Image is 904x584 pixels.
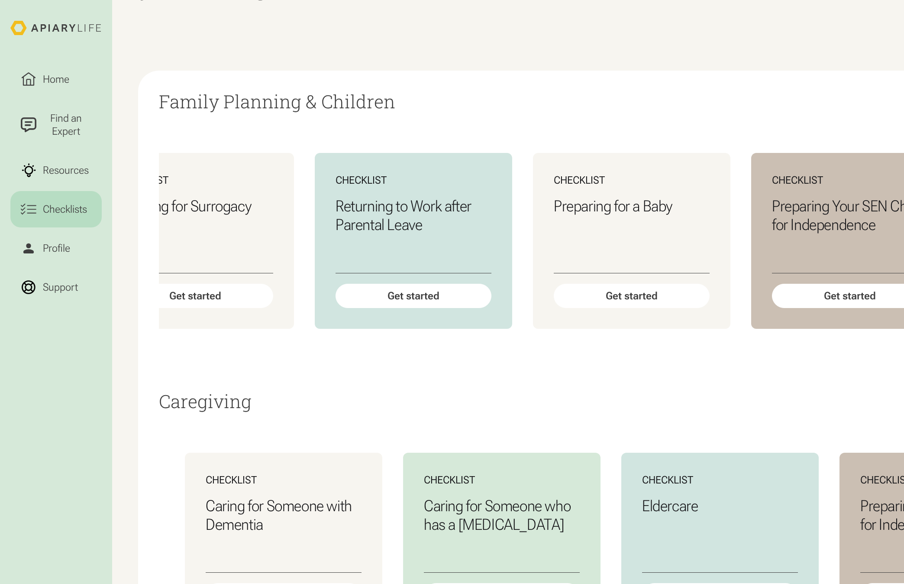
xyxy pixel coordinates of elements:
div: Checklist [117,174,273,187]
h3: Planning for Surrogacy [117,197,273,216]
div: Checklist [642,474,798,487]
h3: Returning to Work after Parental Leave [336,197,491,234]
a: Find an Expert [10,100,102,149]
a: ChecklistPreparing for a BabyGet started [533,153,730,328]
div: Checklist [424,474,580,487]
div: Profile [40,240,73,256]
a: Checklists [10,191,102,227]
div: Resources [40,162,91,178]
a: Profile [10,230,102,266]
a: Support [10,269,102,305]
div: Checklist [554,174,710,187]
div: Get started [336,284,491,308]
div: Checklist [206,474,362,487]
h3: Eldercare [642,497,798,516]
h3: Caring for Someone who has a [MEDICAL_DATA] [424,497,580,534]
div: Checklists [40,201,90,217]
div: Get started [117,284,273,308]
h3: Preparing for a Baby [554,197,710,216]
a: Home [10,61,102,97]
a: ChecklistPlanning for SurrogacyGet started [97,153,294,328]
div: Checklist [336,174,491,187]
div: Find an Expert [40,110,91,139]
div: Home [40,71,72,87]
h3: Caring for Someone with Dementia [206,497,362,534]
div: Get started [554,284,710,308]
div: Support [40,279,81,295]
a: Resources [10,152,102,188]
a: ChecklistReturning to Work after Parental LeaveGet started [315,153,512,328]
